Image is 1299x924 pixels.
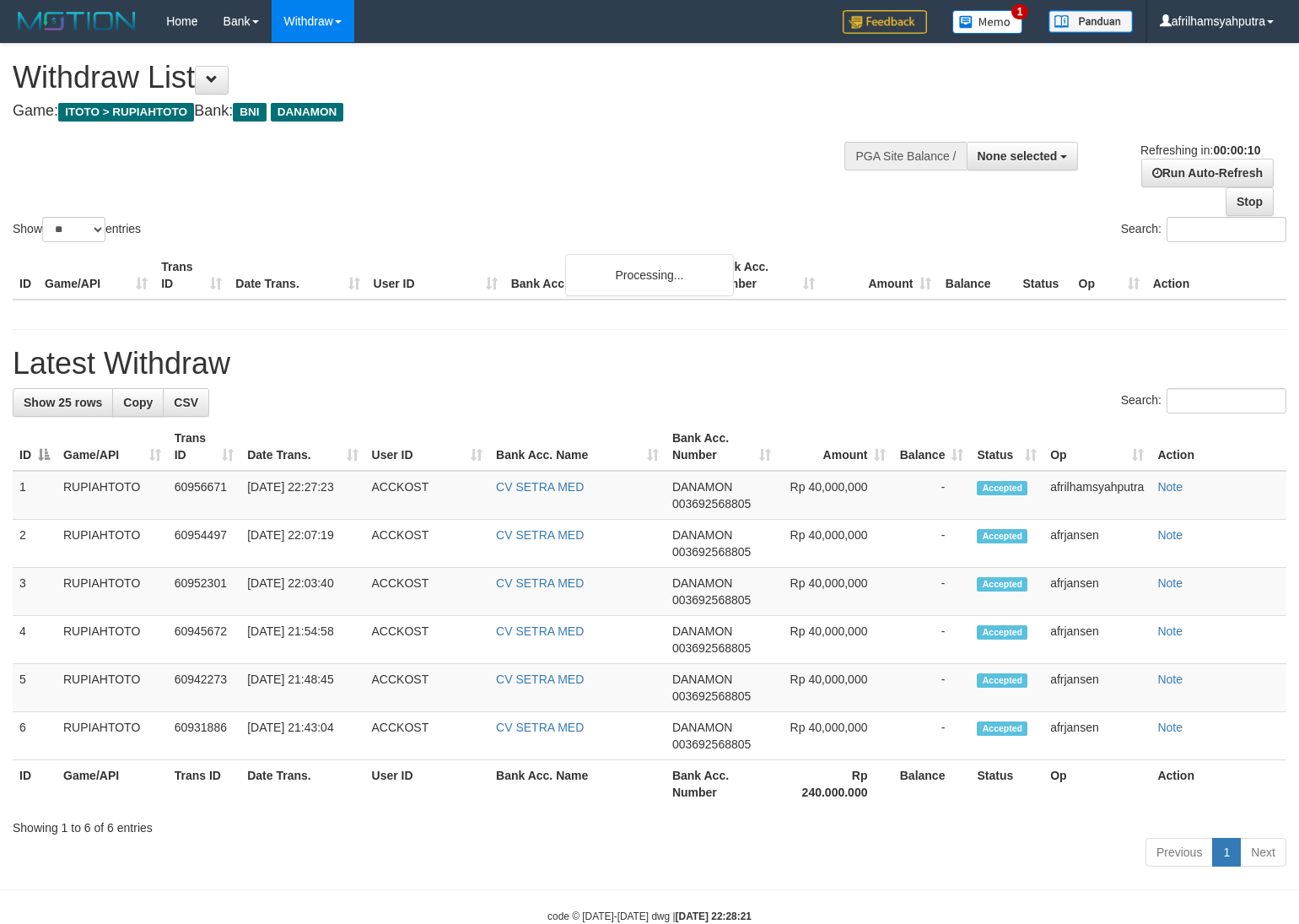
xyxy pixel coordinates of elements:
td: [DATE] 22:27:23 [240,471,364,520]
span: None selected [978,149,1058,163]
td: ACCKOST [365,712,490,760]
strong: 00:00:10 [1213,143,1260,157]
span: Accepted [977,721,1027,736]
th: Rp 240.000.000 [778,760,893,808]
th: Game/API [38,251,154,300]
a: Note [1157,673,1183,686]
td: Rp 40,000,000 [778,520,893,568]
td: afrilhamsyahputra [1043,471,1151,520]
th: ID: activate to sort column descending [13,423,57,471]
td: - [892,471,970,520]
th: ID [13,760,57,808]
td: 60942273 [168,664,241,712]
span: CSV [174,396,198,409]
th: Amount [822,251,938,300]
td: Rp 40,000,000 [778,568,893,616]
span: DANAMON [672,480,733,494]
th: Status [1016,251,1071,300]
span: Copy 003692568805 to clipboard [672,593,751,607]
td: - [892,568,970,616]
td: afrjansen [1043,568,1151,616]
a: CV SETRA MED [496,480,584,494]
td: 6 [13,712,57,760]
th: Bank Acc. Number: activate to sort column ascending [666,423,778,471]
span: Accepted [977,625,1027,640]
th: Op: activate to sort column ascending [1043,423,1151,471]
th: ID [13,251,38,300]
a: Next [1240,838,1286,867]
td: RUPIAHTOTO [57,520,168,568]
th: Bank Acc. Number [705,251,822,300]
span: Copy 003692568805 to clipboard [672,497,751,511]
th: Balance [892,760,970,808]
span: DANAMON [672,673,733,686]
span: ITOTO > RUPIAHTOTO [58,103,194,122]
a: Run Auto-Refresh [1141,159,1274,187]
a: Copy [112,388,164,417]
td: 2 [13,520,57,568]
a: CV SETRA MED [496,673,584,686]
td: afrjansen [1043,712,1151,760]
th: User ID: activate to sort column ascending [365,423,490,471]
td: Rp 40,000,000 [778,471,893,520]
span: BNI [233,103,266,122]
span: DANAMON [672,721,733,734]
td: RUPIAHTOTO [57,664,168,712]
span: Copy [123,396,153,409]
span: DANAMON [672,624,733,638]
small: code © [DATE]-[DATE] dwg | [547,910,752,922]
td: afrjansen [1043,664,1151,712]
label: Search: [1121,217,1286,242]
td: - [892,616,970,664]
td: RUPIAHTOTO [57,616,168,664]
th: Bank Acc. Name [504,251,705,300]
img: panduan.png [1048,10,1133,33]
th: Date Trans. [229,251,366,300]
td: afrjansen [1043,520,1151,568]
td: 60931886 [168,712,241,760]
a: Stop [1226,187,1274,216]
td: 5 [13,664,57,712]
td: ACCKOST [365,568,490,616]
th: Trans ID [154,251,229,300]
td: - [892,520,970,568]
a: 1 [1212,838,1241,867]
label: Search: [1121,388,1286,413]
td: 3 [13,568,57,616]
th: Balance: activate to sort column ascending [892,423,970,471]
th: Op [1072,251,1146,300]
a: CV SETRA MED [496,721,584,734]
th: Amount: activate to sort column ascending [778,423,893,471]
td: ACCKOST [365,520,490,568]
span: DANAMON [672,528,733,542]
a: Previous [1145,838,1213,867]
td: [DATE] 22:07:19 [240,520,364,568]
th: Game/API [57,760,168,808]
span: Accepted [977,529,1027,543]
img: Feedback.jpg [843,10,927,34]
th: Bank Acc. Name [489,760,666,808]
span: Copy 003692568805 to clipboard [672,738,751,751]
td: 60945672 [168,616,241,664]
a: Note [1157,528,1183,542]
div: PGA Site Balance / [844,142,966,170]
td: - [892,664,970,712]
span: Accepted [977,481,1027,495]
th: User ID [365,760,490,808]
td: 60954497 [168,520,241,568]
th: Bank Acc. Number [666,760,778,808]
span: Accepted [977,673,1027,688]
th: User ID [367,251,504,300]
th: Trans ID: activate to sort column ascending [168,423,241,471]
button: None selected [967,142,1079,170]
td: Rp 40,000,000 [778,664,893,712]
th: Op [1043,760,1151,808]
td: [DATE] 21:43:04 [240,712,364,760]
td: [DATE] 21:48:45 [240,664,364,712]
td: ACCKOST [365,616,490,664]
span: DANAMON [672,576,733,590]
a: Show 25 rows [13,388,113,417]
input: Search: [1167,217,1286,242]
td: 60952301 [168,568,241,616]
td: 60956671 [168,471,241,520]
